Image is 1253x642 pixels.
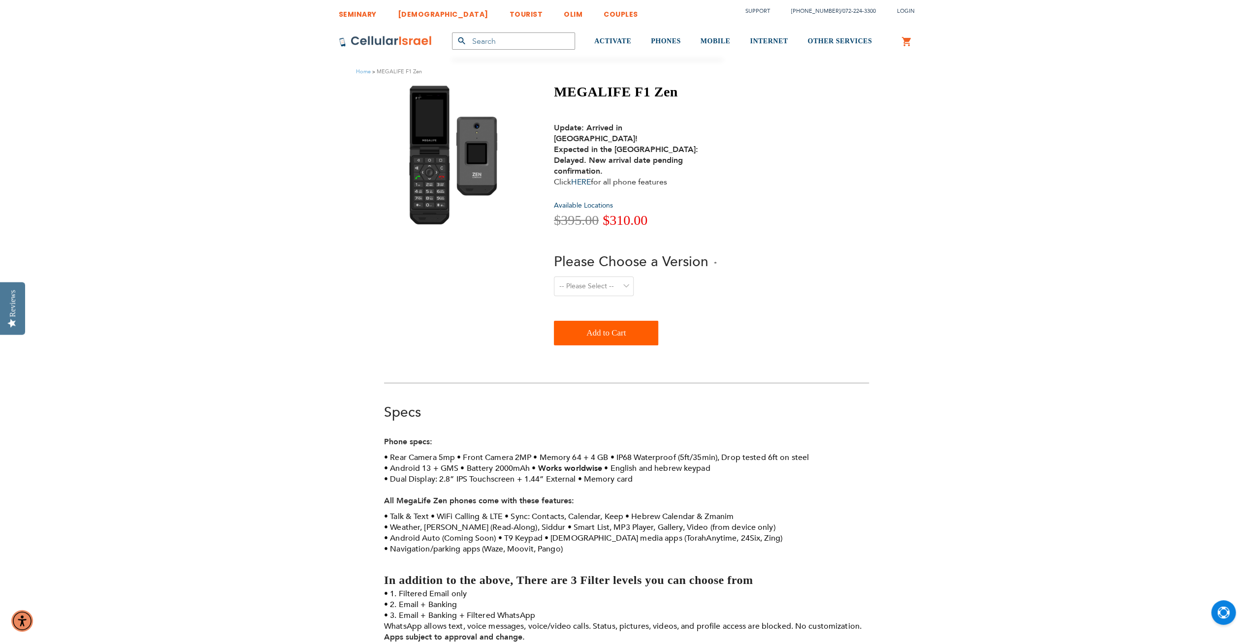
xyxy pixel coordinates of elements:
[567,522,775,533] li: Smart List, MP3 Player, Gallery, Video (from device only)
[384,522,565,533] li: Weather, [PERSON_NAME] (Read-Along), Siddur
[842,7,876,15] a: 072-224-3300
[8,290,17,317] div: Reviews
[11,610,33,632] div: Accessibility Menu
[339,2,377,21] a: SEMINARY
[356,68,371,75] a: Home
[498,533,542,544] li: T9 Keypad
[384,403,421,422] a: Specs
[781,4,876,18] li: /
[745,7,770,15] a: Support
[384,599,869,610] li: 2. Email + Banking
[510,2,543,21] a: TOURIST
[586,323,626,343] span: Add to Cart
[701,37,731,45] span: MOBILE
[594,23,631,60] a: ACTIVATE
[452,32,575,50] input: Search
[554,201,613,210] a: Available Locations
[594,37,631,45] span: ACTIVATE
[384,436,432,447] strong: Phone specs:
[701,23,731,60] a: MOBILE
[384,452,455,463] li: Rear Camera 5mp
[554,84,717,100] h1: MEGALIFE F1 Zen
[538,463,602,474] strong: Works worldwise
[564,2,582,21] a: OLIM
[604,2,638,21] a: COUPLES
[750,23,788,60] a: INTERNET
[554,122,698,177] strong: Update: Arrived in [GEOGRAPHIC_DATA]! Expected in the [GEOGRAPHIC_DATA]: Delayed. New arrival dat...
[384,495,574,506] strong: All MegaLife Zen phones come with these features:
[750,37,788,45] span: INTERNET
[651,23,681,60] a: PHONES
[625,511,734,522] li: Hebrew Calendar & Zmanim
[554,213,599,228] span: $395.00
[384,511,429,522] li: Talk & Text
[384,533,496,544] li: Android Auto (Coming Soon)
[384,588,869,599] li: 1. Filtered Email only
[460,463,530,474] li: Battery 2000mAh
[371,67,422,76] li: MEGALIFE F1 Zen
[402,84,509,226] img: MEGALIFE F1 Zen
[807,37,872,45] span: OTHER SERVICES
[604,463,710,474] li: English and hebrew keypad
[384,574,753,586] strong: In addition to the above, There are 3 Filter levels you can choose from
[431,511,503,522] li: WiFi Calling & LTE
[571,177,591,187] a: HERE
[339,35,432,47] img: Cellular Israel Logo
[554,252,708,271] span: Please Choose a Version
[505,511,623,522] li: Sync: Contacts, Calendar, Keep
[791,7,840,15] a: [PHONE_NUMBER]
[578,474,633,485] li: Memory card
[384,544,563,554] li: Navigation/parking apps (Waze, Moovit, Pango)
[807,23,872,60] a: OTHER SERVICES
[533,452,608,463] li: Memory 64 + 4 GB
[651,37,681,45] span: PHONES
[554,321,658,345] button: Add to Cart
[384,610,869,632] li: 3. Email + Banking + Filtered WhatsApp WhatsApp allows text, voice messages, voice/video calls. S...
[603,213,647,228] span: $310.00
[384,474,576,485] li: Dual Display: 2.8” IPS Touchscreen + 1.44” External
[384,463,458,474] li: Android 13 + GMS
[554,112,707,187] div: Click for all phone features
[897,7,915,15] span: Login
[457,452,531,463] li: Front Camera 2MP
[398,2,488,21] a: [DEMOGRAPHIC_DATA]
[545,533,782,544] li: [DEMOGRAPHIC_DATA] media apps (TorahAnytime, 24Six, Zing)
[610,452,809,463] li: IP68 Waterproof (5ft/35min), Drop tested 6ft on steel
